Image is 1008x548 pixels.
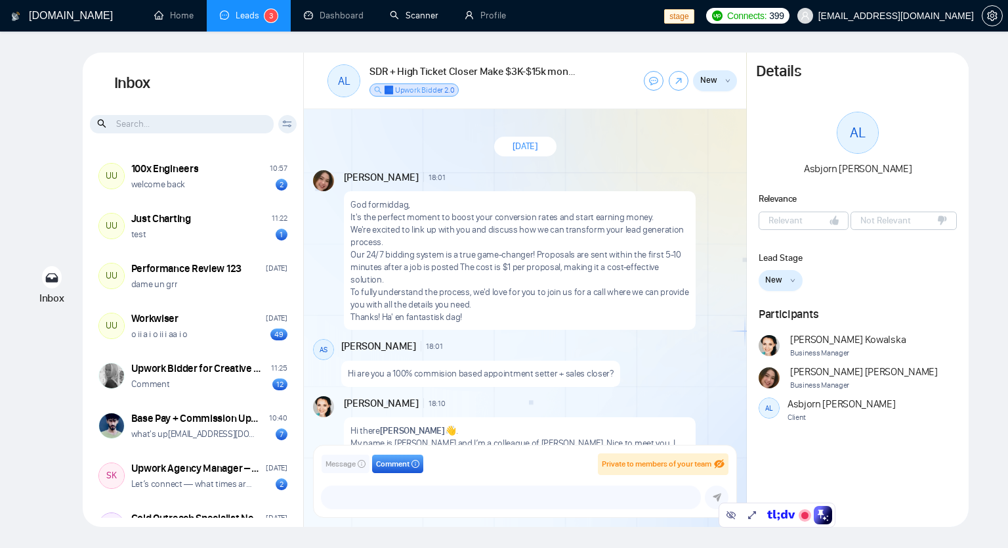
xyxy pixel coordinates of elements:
p: test [131,228,146,240]
p: We're excited to link up with you and discuss how we can transform your lead generation process. [350,223,689,248]
a: searchScanner [390,10,438,21]
p: It's the perfect moment to boost your conversion rates and start earning money. [350,211,689,223]
img: Andrian Marsella [759,367,780,388]
div: [DATE] [266,262,287,275]
div: AL [328,65,360,97]
div: Upwork Bidder for Creative & High-Aesthetic Design Projects [131,361,268,376]
input: Search... [90,115,274,133]
div: 10:57 [270,162,287,175]
div: 12 [272,378,287,390]
div: Base Pay + Commission Upwork Bidder for [GEOGRAPHIC_DATA] Profile [131,411,266,426]
span: Lead Stage [759,252,803,263]
div: 2 [276,478,287,490]
div: TT [99,513,124,538]
span: search [374,86,382,94]
p: To fully understand the process, we'd love for you to join us for a call where we can provide you... [350,286,689,311]
span: stage [664,9,694,24]
p: welcome back [131,178,185,191]
span: [PERSON_NAME] [341,339,416,354]
span: Client [787,411,896,424]
div: SK [99,463,124,488]
div: 11:25 [271,362,287,375]
a: messageLeads3 [220,10,278,21]
a: dashboardDashboard [304,10,364,21]
div: AS [314,340,333,359]
span: 18:01 [429,172,446,183]
a: userProfile [465,10,506,21]
div: 7 [276,428,287,440]
span: down [725,78,730,83]
div: AL [837,112,878,153]
a: setting [982,11,1003,21]
span: 399 [769,9,784,23]
div: AL [759,398,779,418]
span: search [97,116,108,131]
p: Hi there 👋. [350,424,689,437]
span: info-circle [411,460,419,468]
span: [PERSON_NAME] [344,396,419,411]
span: Comment [376,458,409,470]
img: Andrian [313,170,334,191]
span: Message [325,458,356,470]
div: 11:22 [272,212,287,225]
p: o ii a i o ii i aa i o [131,328,188,340]
h1: SDR + High Ticket Closer Make $3K-$15k monthly 100% comission based only. [369,64,576,79]
span: ✅ Upwork Bidder 2.0 [384,85,454,95]
img: logo [11,6,20,27]
div: 49 [270,329,287,340]
span: Inbox [39,292,64,304]
a: homeHome [154,10,194,21]
strong: [PERSON_NAME] [380,425,445,436]
img: Agnieszka [313,396,334,417]
h1: Participants [759,307,957,321]
div: 2 [276,179,287,191]
span: [DATE] [513,140,538,152]
span: down [790,277,795,283]
div: [DATE] [266,462,287,474]
span: [PERSON_NAME] Kowalska [790,332,906,347]
span: setting [982,11,1002,21]
span: Private to members of your team [602,459,711,468]
img: Taimoor Mansoor [99,413,124,438]
span: 18:10 [429,398,446,409]
img: Agnieszka Kowalska [759,335,780,356]
a: [EMAIL_ADDRESS][DOMAIN_NAME] [168,428,297,440]
h1: Inbox [83,53,304,114]
button: Newdown [759,270,803,291]
div: [DATE] [266,312,287,325]
div: Cold Outreach Specialist Needed for Lead Generation [131,511,262,526]
p: Thanks! Ha' en fantastisk dag! [350,311,689,323]
div: 1 [276,229,287,240]
p: Let’s connect — what times are you available [DATE] (US Pacific Time)? [131,478,257,490]
div: Upwork Agency Manager – Project Bidding & Promotion [131,461,262,476]
span: Not Relevant [860,214,911,227]
p: Hi are you a 100% commision based appointment setter + sales closer? [348,367,614,380]
div: 100x Engineers [131,162,199,176]
p: dame un grr [131,278,178,290]
div: [DATE] [266,512,287,524]
div: Workwiser [131,311,178,326]
span: Asbjorn [PERSON_NAME] [804,162,912,175]
button: setting [982,5,1003,26]
span: Relevant [768,214,803,227]
span: Business Manager [790,347,906,359]
span: Connects: [727,9,766,23]
span: info-circle [358,460,366,468]
img: upwork-logo.png [712,11,723,21]
h1: Details [756,62,801,81]
button: Messageinfo-circle [322,455,369,473]
span: [PERSON_NAME] [PERSON_NAME] [790,365,938,379]
span: [PERSON_NAME] [344,170,419,185]
div: UU [99,164,124,189]
div: UU [99,263,124,288]
div: Just Charting [131,212,191,226]
button: Not Relevant [850,212,957,230]
span: user [801,11,810,20]
span: New [700,74,717,87]
span: 18:01 [426,341,443,352]
iframe: Intercom live chat [963,503,995,535]
span: New [765,273,782,286]
button: Relevant [759,212,849,230]
div: 10:40 [269,412,287,424]
span: 3 [269,11,274,20]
